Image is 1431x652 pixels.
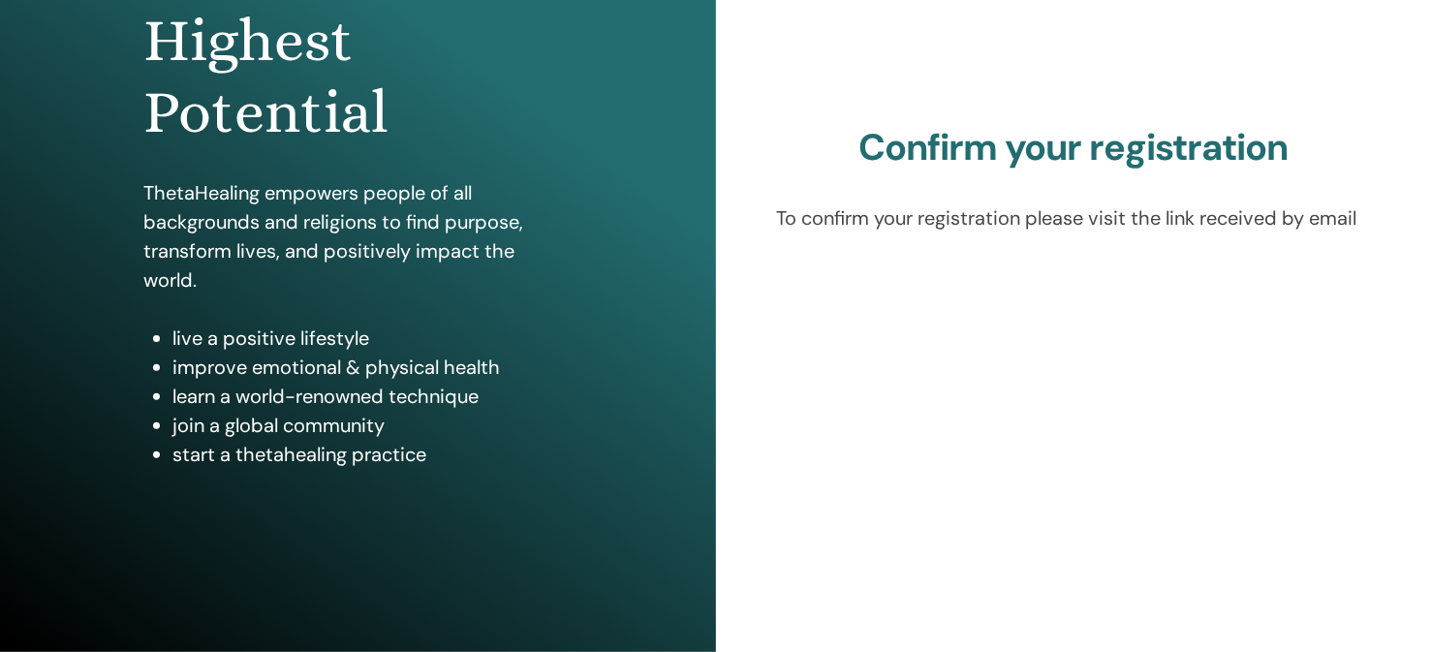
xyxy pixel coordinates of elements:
li: improve emotional & physical health [172,353,572,382]
h2: Confirm your registration [777,126,1371,171]
li: learn a world-renowned technique [172,382,572,411]
p: ThetaHealing empowers people of all backgrounds and religions to find purpose, transform lives, a... [143,178,572,295]
li: start a thetahealing practice [172,440,572,469]
li: join a global community [172,411,572,440]
p: To confirm your registration please visit the link received by email [777,203,1371,233]
li: live a positive lifestyle [172,324,572,353]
